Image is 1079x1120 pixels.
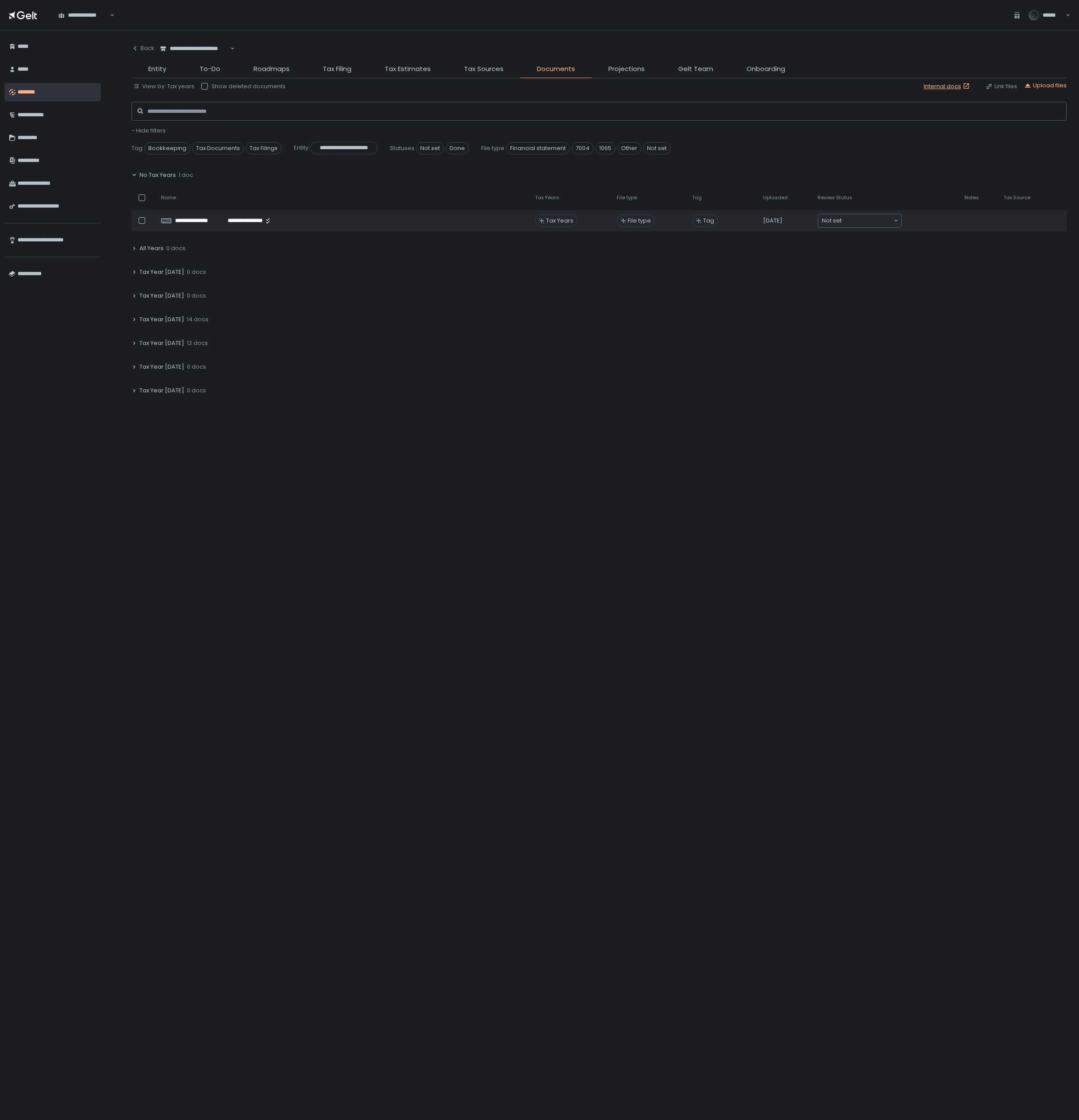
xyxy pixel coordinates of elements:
span: Bookkeeping [144,142,190,154]
div: Search for option [53,6,114,25]
span: Entity [294,144,308,152]
span: 12 docs [187,339,208,347]
span: All Years [139,244,164,252]
span: Notes [965,194,979,201]
span: Tax Year [DATE] [139,363,184,371]
span: Tax Years [546,217,573,225]
span: Financial statement [506,142,570,154]
span: [DATE] [763,217,782,225]
span: Statuses [390,144,414,152]
div: Search for option [818,214,901,227]
button: View by: Tax years [133,83,194,90]
span: Tax Year [DATE] [139,339,184,347]
div: Search for option [154,39,235,58]
button: - Hide filters [132,127,166,135]
span: Gelt Team [678,64,713,74]
span: 1065 [595,142,615,154]
span: Done [446,142,469,154]
span: Tax Year [DATE] [139,387,184,395]
span: Tag [692,194,702,201]
button: Link files [986,83,1017,90]
button: Back [132,39,154,57]
span: 0 docs [187,268,206,276]
span: Tax Documents [192,142,244,154]
span: Tax Source [1004,194,1030,201]
span: 7004 [572,142,593,154]
span: Projections [608,64,645,74]
span: File type [617,194,637,201]
span: Not set [643,142,671,154]
span: No Tax Years [139,171,176,179]
span: Documents [537,64,575,74]
span: Tax Year [DATE] [139,292,184,300]
input: Search for option [229,44,229,53]
span: Tax Year [DATE] [139,316,184,323]
span: 1 doc [179,171,193,179]
span: Tag [132,144,143,152]
span: Not set [822,216,842,225]
span: File type [628,217,651,225]
span: Tax Estimates [385,64,431,74]
div: Back [132,44,154,52]
span: Tax Year [DATE] [139,268,184,276]
span: To-Do [200,64,220,74]
span: 0 docs [166,244,186,252]
span: - Hide filters [132,126,166,135]
a: Internal docs [924,83,972,90]
span: Onboarding [747,64,785,74]
span: 0 docs [187,363,206,371]
input: Search for option [842,216,893,225]
span: Uploaded [763,194,788,201]
span: Tax Sources [464,64,504,74]
span: File type [481,144,504,152]
span: Entity [148,64,166,74]
span: Roadmaps [254,64,289,74]
span: Name [161,194,176,201]
input: Search for option [108,11,109,20]
span: Tag [703,217,714,225]
button: Upload files [1024,82,1067,90]
span: Tax Filing [323,64,351,74]
span: Tax Years [535,194,559,201]
span: 0 docs [187,292,206,300]
span: Tax Filings [246,142,282,154]
span: Review Status [818,194,852,201]
span: 0 docs [187,387,206,395]
span: 14 docs [187,316,208,323]
span: Not set [416,142,444,154]
span: Other [617,142,641,154]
